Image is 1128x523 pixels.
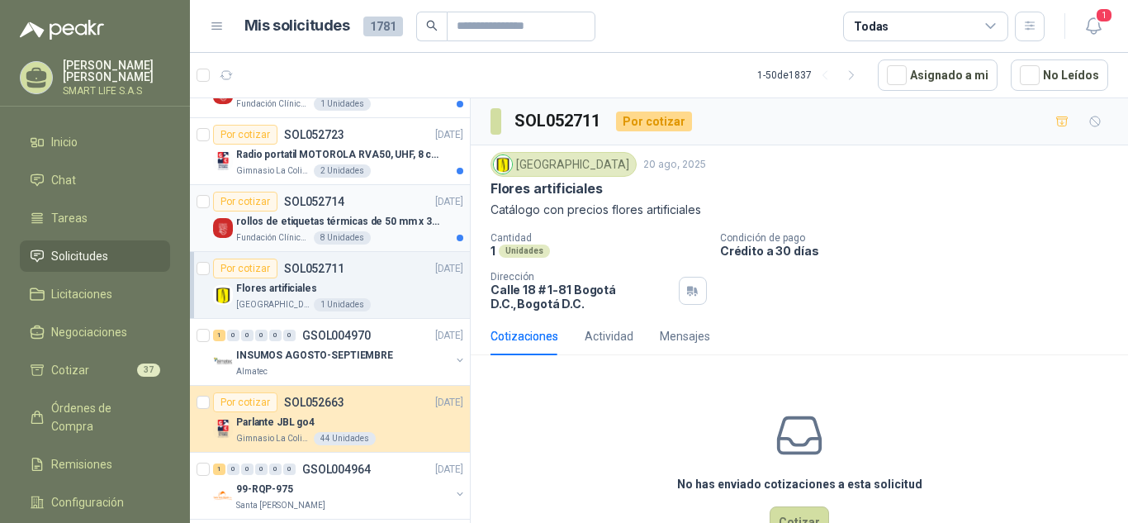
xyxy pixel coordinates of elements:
img: Company Logo [213,419,233,439]
a: Solicitudes [20,240,170,272]
div: 1 Unidades [314,298,371,311]
p: Flores artificiales [491,180,603,197]
a: Por cotizarSOL052663[DATE] Company LogoParlante JBL go4Gimnasio La Colina44 Unidades [190,386,470,453]
p: [DATE] [435,194,463,210]
div: Cotizaciones [491,327,558,345]
p: Gimnasio La Colina [236,164,310,178]
button: 1 [1078,12,1108,41]
img: Logo peakr [20,20,104,40]
div: 2 Unidades [314,164,371,178]
h3: No has enviado cotizaciones a esta solicitud [677,475,922,493]
p: [PERSON_NAME] [PERSON_NAME] [63,59,170,83]
p: Flores artificiales [236,281,317,297]
span: 1781 [363,17,403,36]
div: 1 - 50 de 1837 [757,62,865,88]
div: 44 Unidades [314,432,376,445]
p: GSOL004970 [302,330,371,341]
span: 1 [1095,7,1113,23]
span: 37 [137,364,160,377]
p: [DATE] [435,127,463,143]
div: Por cotizar [213,125,277,145]
div: Por cotizar [213,392,277,412]
p: Calle 18 # 1-81 Bogotá D.C. , Bogotá D.C. [491,283,672,311]
p: [DATE] [435,462,463,478]
p: Dirección [491,271,672,283]
img: Company Logo [494,155,512,174]
p: Cantidad [491,232,707,244]
div: 0 [255,464,268,475]
div: 1 [213,464,225,475]
div: 0 [241,464,254,475]
a: 1 0 0 0 0 0 GSOL004970[DATE] Company LogoINSUMOS AGOSTO-SEPTIEMBREAlmatec [213,326,467,378]
p: [DATE] [435,395,463,411]
span: Negociaciones [51,323,127,341]
div: 1 Unidades [314,97,371,111]
a: 1 0 0 0 0 0 GSOL004964[DATE] Company Logo99-RQP-975Santa [PERSON_NAME] [213,459,467,512]
a: Negociaciones [20,316,170,348]
a: Configuración [20,487,170,518]
p: Santa [PERSON_NAME] [236,499,325,512]
img: Company Logo [213,352,233,372]
a: Inicio [20,126,170,158]
div: Mensajes [660,327,710,345]
p: Crédito a 30 días [720,244,1121,258]
div: Por cotizar [616,112,692,131]
button: No Leídos [1011,59,1108,91]
div: 0 [255,330,268,341]
p: 99-RQP-975 [236,482,293,497]
div: [GEOGRAPHIC_DATA] [491,152,637,177]
a: Licitaciones [20,278,170,310]
div: 0 [269,330,282,341]
p: Catálogo con precios flores artificiales [491,201,1108,219]
img: Company Logo [213,218,233,238]
img: Company Logo [213,285,233,305]
div: 0 [269,464,282,475]
span: Licitaciones [51,285,112,303]
p: Gimnasio La Colina [236,432,310,445]
p: SOL052714 [284,196,344,207]
span: Inicio [51,133,78,151]
p: SOL052663 [284,397,344,408]
span: Órdenes de Compra [51,399,154,435]
div: 0 [283,330,296,341]
span: Cotizar [51,361,89,379]
p: Fundación Clínica Shaio [236,97,310,111]
div: 0 [227,464,239,475]
div: Todas [854,17,889,36]
h1: Mis solicitudes [244,14,350,38]
p: Condición de pago [720,232,1121,244]
div: 0 [241,330,254,341]
div: 1 [213,330,225,341]
span: Solicitudes [51,247,108,265]
h3: SOL052711 [514,108,603,134]
a: Tareas [20,202,170,234]
p: SMART LIFE S.A.S [63,86,170,96]
p: rollos de etiquetas térmicas de 50 mm x 30 mm [236,214,442,230]
p: [DATE] [435,261,463,277]
img: Company Logo [213,486,233,506]
p: 1 [491,244,495,258]
div: 0 [283,464,296,475]
p: SOL052723 [284,129,344,140]
a: Remisiones [20,449,170,480]
div: Por cotizar [213,192,277,212]
a: Cotizar37 [20,354,170,386]
div: 8 Unidades [314,231,371,245]
p: Radio portatil MOTOROLA RVA50, UHF, 8 canales, 500MW [236,147,442,163]
p: Parlante JBL go4 [236,415,315,430]
a: Por cotizarSOL052714[DATE] Company Logorollos de etiquetas térmicas de 50 mm x 30 mmFundación Clí... [190,185,470,252]
div: Por cotizar [213,259,277,278]
a: Chat [20,164,170,196]
a: Por cotizarSOL052723[DATE] Company LogoRadio portatil MOTOROLA RVA50, UHF, 8 canales, 500MWGimnas... [190,118,470,185]
a: Por cotizarSOL052711[DATE] Company LogoFlores artificiales[GEOGRAPHIC_DATA]1 Unidades [190,252,470,319]
div: 0 [227,330,239,341]
span: Configuración [51,493,124,511]
span: Chat [51,171,76,189]
span: Tareas [51,209,88,227]
div: Unidades [499,245,550,258]
p: Almatec [236,365,268,378]
span: Remisiones [51,455,112,473]
button: Asignado a mi [878,59,998,91]
p: Fundación Clínica Shaio [236,231,310,245]
img: Company Logo [213,151,233,171]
